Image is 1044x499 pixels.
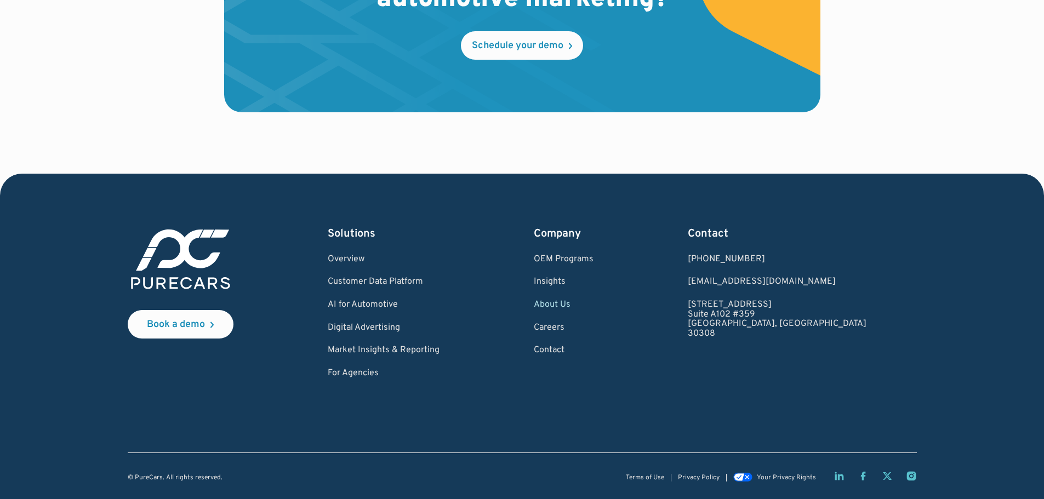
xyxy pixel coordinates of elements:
[128,310,233,339] a: Book a demo
[534,226,594,242] div: Company
[328,226,440,242] div: Solutions
[678,474,720,481] a: Privacy Policy
[147,320,205,330] div: Book a demo
[472,41,563,51] div: Schedule your demo
[461,31,583,60] a: Schedule your demo
[328,300,440,310] a: AI for Automotive
[882,471,893,481] a: Twitter X page
[858,471,869,481] a: Facebook page
[128,474,223,481] div: © PureCars. All rights reserved.
[328,346,440,355] a: Market Insights & Reporting
[328,277,440,287] a: Customer Data Platform
[688,255,866,265] div: [PHONE_NUMBER]
[626,474,664,481] a: Terms of Use
[688,300,866,339] a: [STREET_ADDRESS]Suite A102 #359[GEOGRAPHIC_DATA], [GEOGRAPHIC_DATA]30308
[534,277,594,287] a: Insights
[688,226,866,242] div: Contact
[328,369,440,378] a: For Agencies
[534,255,594,265] a: OEM Programs
[328,255,440,265] a: Overview
[834,471,845,481] a: LinkedIn page
[534,346,594,355] a: Contact
[534,323,594,333] a: Careers
[733,474,815,481] a: Your Privacy Rights
[688,277,866,287] a: Email us
[534,300,594,310] a: About Us
[128,226,233,292] img: purecars logo
[757,474,816,481] div: Your Privacy Rights
[906,471,917,481] a: Instagram page
[328,323,440,333] a: Digital Advertising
